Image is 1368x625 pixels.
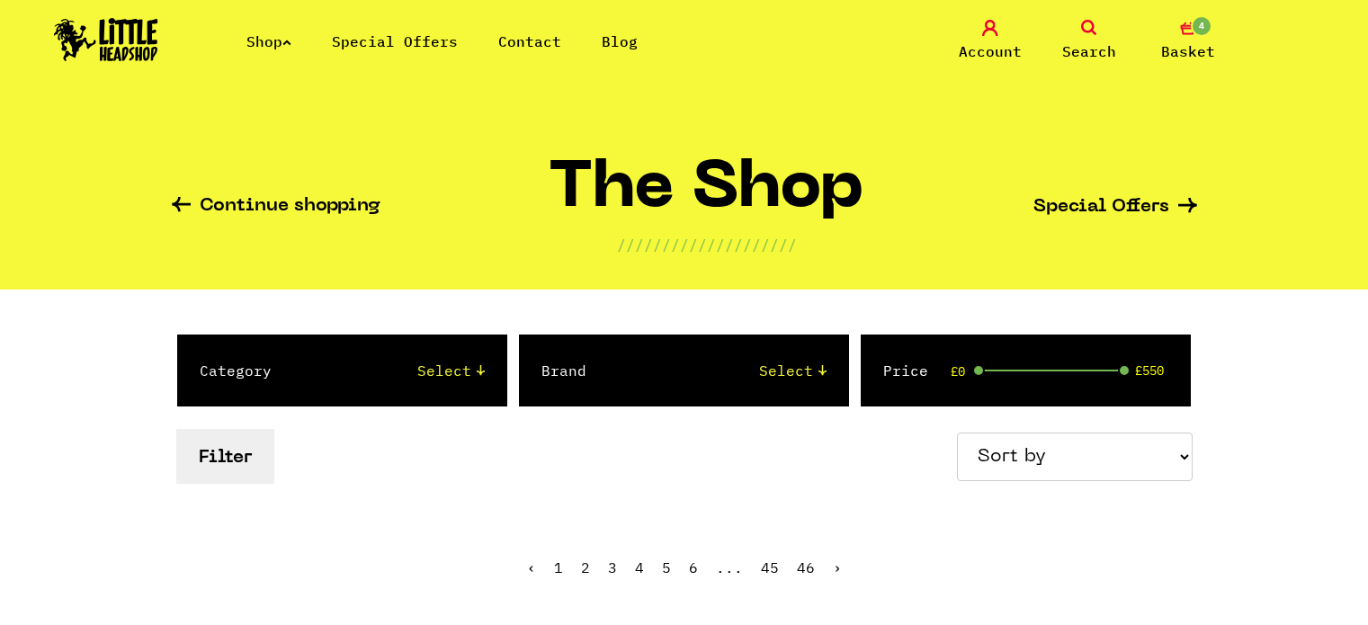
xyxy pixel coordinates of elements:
[959,40,1022,62] span: Account
[554,558,563,576] span: 1
[1161,40,1215,62] span: Basket
[527,558,536,576] span: ‹
[662,558,671,576] a: 5
[883,360,928,381] label: Price
[581,558,590,576] a: 2
[761,558,779,576] a: 45
[1033,198,1197,217] a: Special Offers
[1135,363,1164,378] span: £550
[833,558,842,576] a: Next »
[1062,40,1116,62] span: Search
[689,558,698,576] a: 6
[176,429,274,484] button: Filter
[602,32,638,50] a: Blog
[54,18,158,61] img: Little Head Shop Logo
[200,360,272,381] label: Category
[951,364,965,379] span: £0
[498,32,561,50] a: Contact
[1044,20,1134,62] a: Search
[617,234,797,255] p: ////////////////////
[246,32,291,50] a: Shop
[1143,20,1233,62] a: 4 Basket
[716,558,743,576] span: ...
[527,560,536,575] li: « Previous
[332,32,458,50] a: Special Offers
[1191,15,1212,37] span: 4
[608,558,617,576] a: 3
[797,558,815,576] a: 46
[635,558,644,576] a: 4
[541,360,586,381] label: Brand
[549,159,864,234] h1: The Shop
[172,197,380,218] a: Continue shopping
